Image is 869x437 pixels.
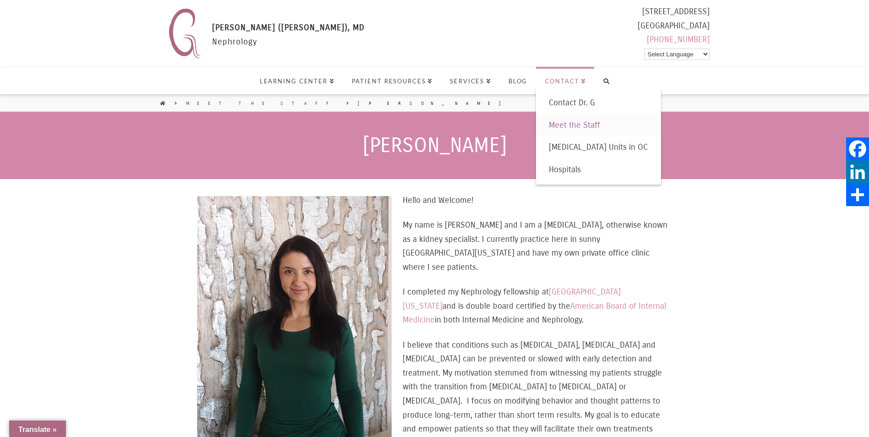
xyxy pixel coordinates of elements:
[352,78,432,84] span: Patient Resources
[536,158,661,181] a: Hospitals
[647,34,710,44] a: [PHONE_NUMBER]
[536,92,661,114] a: Contact Dr. G
[508,78,528,84] span: Blog
[197,218,672,274] p: My name is [PERSON_NAME] and I am a [MEDICAL_DATA], otherwise known as a kidney specialist. I cur...
[644,49,710,60] select: Language Translate Widget
[212,21,365,62] div: Nephrology
[638,47,710,62] div: Powered by
[499,67,536,94] a: Blog
[536,136,661,158] a: [MEDICAL_DATA] Units in OC
[441,67,499,94] a: Services
[450,78,491,84] span: Services
[536,67,595,94] a: Contact
[164,5,205,62] img: Nephrology
[536,114,661,137] a: Meet the Staff
[343,67,441,94] a: Patient Resources
[549,120,600,130] span: Meet the Staff
[197,193,672,208] p: Hello and Welcome!
[197,285,672,327] p: I completed my Nephrology fellowship at and is double board certified by the in both Internal Med...
[403,287,621,311] a: [GEOGRAPHIC_DATA][US_STATE]
[846,137,869,160] a: Facebook
[549,98,595,108] span: Contact Dr. G
[638,5,710,50] div: [STREET_ADDRESS] [GEOGRAPHIC_DATA]
[260,78,334,84] span: Learning Center
[186,100,337,107] a: Meet the Staff
[358,100,514,107] a: [PERSON_NAME]
[549,164,581,175] span: Hospitals
[545,78,586,84] span: Contact
[549,142,648,152] span: [MEDICAL_DATA] Units in OC
[846,160,869,183] a: LinkedIn
[212,22,365,33] span: [PERSON_NAME] ([PERSON_NAME]), MD
[251,67,343,94] a: Learning Center
[18,426,57,433] span: Translate »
